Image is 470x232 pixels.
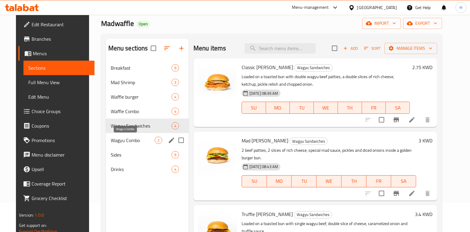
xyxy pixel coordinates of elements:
span: FR [369,177,389,186]
span: Edit Menu [28,93,90,100]
a: Branches [18,32,94,46]
span: 1.0.0 [35,211,44,219]
span: export [408,20,437,27]
div: items [155,137,162,144]
span: 4 [172,123,179,129]
span: Sides [111,151,172,158]
span: Drinks [111,166,172,173]
span: Add [342,45,359,52]
span: Full Menu View [28,79,90,86]
span: Edit Restaurant [32,21,90,28]
p: 2 beef patties, 2 slices of rich cheese, special mad sauce, pickles and diced onions inside a gol... [242,147,416,162]
span: 9 [172,152,179,158]
button: SA [391,175,416,187]
span: Select all sections [147,42,160,55]
div: [GEOGRAPHIC_DATA] [357,4,397,11]
span: Upsell [32,166,90,173]
span: Sections [28,64,90,72]
a: Upsell [18,162,94,176]
span: 4 [172,167,179,172]
span: Select to update [375,187,388,200]
div: Open [136,21,150,28]
button: TU [290,102,314,114]
span: MO [269,177,289,186]
div: Wagyu Combo2edit [106,133,189,148]
h6: 3.4 KWD [415,210,432,218]
div: Breakfast9 [106,61,189,75]
span: Wagyu Sandwiches [290,138,327,145]
span: TH [340,103,360,112]
span: Wagyu Sandwiches [295,64,332,71]
a: Coverage Report [18,176,94,191]
a: Choice Groups [18,104,94,119]
button: TH [342,175,366,187]
button: delete [420,113,435,127]
button: Branch-specific-item [389,113,404,127]
span: Add item [341,44,360,53]
span: SU [244,177,264,186]
span: Breakfast [111,64,172,72]
h6: 3 KWD [419,136,432,145]
button: SU [242,175,267,187]
a: Sections [23,61,94,75]
span: Sort [364,45,381,52]
button: WE [317,175,342,187]
input: search [245,43,316,54]
span: SU [244,103,264,112]
button: delete [420,186,435,201]
span: Madwaffle [101,17,134,30]
span: Classic [PERSON_NAME] [242,63,293,72]
a: Edit Restaurant [18,17,94,32]
span: Grocery Checklist [32,195,90,202]
span: H [459,4,462,11]
button: Manage items [385,43,437,54]
div: Wagyu Sandwiches [289,138,328,145]
div: Waffle burger4 [106,90,189,104]
nav: Menu sections [106,58,189,179]
span: Open [136,21,150,27]
span: Get support on: [19,221,47,229]
span: Mad Shrimp [111,79,172,86]
a: Coupons [18,119,94,133]
h2: Menu sections [108,44,148,53]
span: Waffle Combo [111,108,172,115]
span: Sort items [360,44,385,53]
button: export [403,18,442,29]
div: Waffle burger [111,93,172,100]
div: items [172,64,179,72]
span: import [367,20,396,27]
span: SA [388,103,407,112]
span: Sort sections [160,41,174,56]
a: Promotions [18,133,94,148]
span: Manage items [389,45,432,52]
span: 9 [172,65,179,71]
span: WE [316,103,335,112]
button: edit [167,136,176,145]
span: Mad [PERSON_NAME] [242,136,288,145]
p: Loaded on a toasted bun with double wagyu beef patties, a double slices of rich cheese, ketchup, ... [242,73,410,88]
div: Wagyu Sandwiches [294,211,332,218]
span: Wagyu Sandwiches [111,122,172,129]
a: Menu disclaimer [18,148,94,162]
a: Edit Menu [23,90,94,104]
button: Sort [363,44,382,53]
span: FR [364,103,384,112]
div: Wagyu Sandwiches4 [106,119,189,133]
span: Wagyu Combo [111,137,155,144]
button: TH [338,102,362,114]
span: TU [292,103,311,112]
a: Menus [18,46,94,61]
button: Add [341,44,360,53]
span: Wagyu Sandwiches [294,211,332,218]
img: Classic JW Burger [198,63,237,102]
span: Coverage Report [32,180,90,187]
button: MO [266,102,290,114]
button: WE [314,102,338,114]
div: items [172,93,179,100]
span: Menus [33,50,90,57]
